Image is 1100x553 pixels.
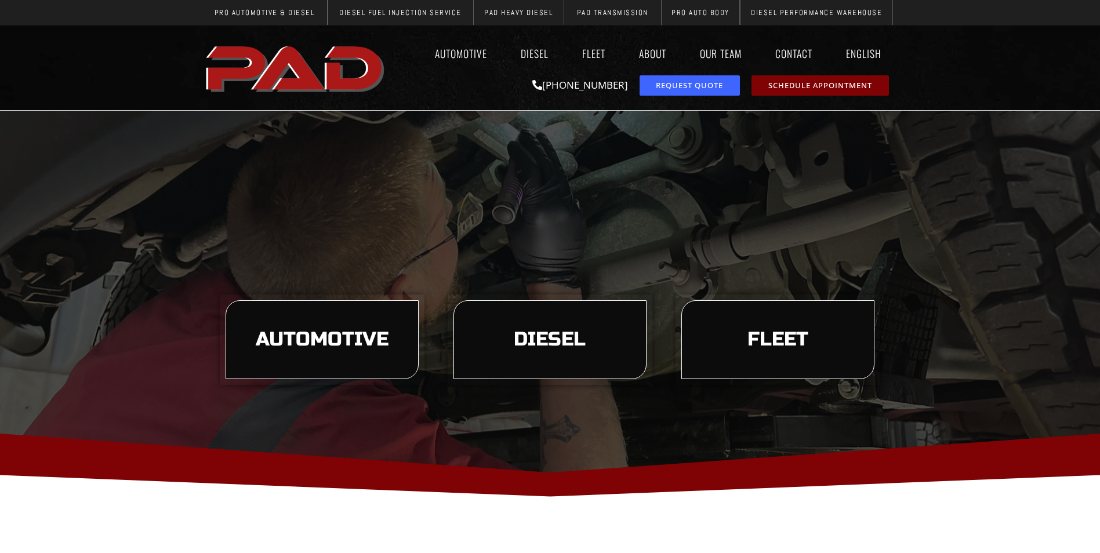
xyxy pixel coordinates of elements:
[215,9,315,16] span: Pro Automotive & Diesel
[532,78,628,92] a: [PHONE_NUMBER]
[484,9,553,16] span: PAD Heavy Diesel
[256,330,389,350] span: Automotive
[339,9,462,16] span: Diesel Fuel Injection Service
[390,40,898,67] nav: Menu
[640,75,740,96] a: request a service or repair quote
[514,330,586,350] span: Diesel
[752,75,889,96] a: schedule repair or service appointment
[424,40,498,67] a: Automotive
[747,330,808,350] span: Fleet
[835,40,898,67] a: English
[510,40,560,67] a: Diesel
[226,300,419,379] a: learn more about our automotive services
[202,37,390,99] img: The image shows the word "PAD" in bold, red, uppercase letters with a slight shadow effect.
[571,40,616,67] a: Fleet
[628,40,677,67] a: About
[577,9,648,16] span: PAD Transmission
[681,300,874,379] a: learn more about our fleet services
[202,37,390,99] a: pro automotive and diesel home page
[656,82,723,89] span: Request Quote
[453,300,647,379] a: learn more about our diesel services
[768,82,872,89] span: Schedule Appointment
[671,9,729,16] span: Pro Auto Body
[751,9,882,16] span: Diesel Performance Warehouse
[689,40,753,67] a: Our Team
[764,40,823,67] a: Contact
